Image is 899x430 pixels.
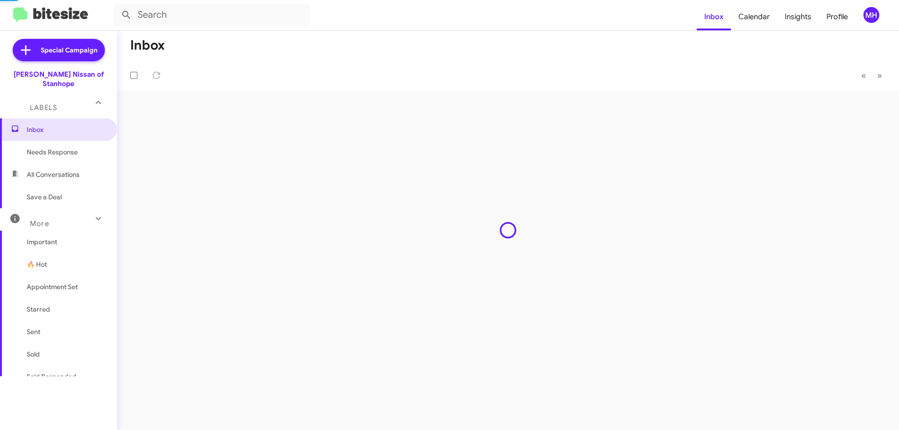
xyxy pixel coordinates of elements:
button: Next [871,66,888,85]
span: Inbox [27,125,106,134]
span: Sold Responded [27,372,76,381]
h1: Inbox [130,38,165,53]
a: Inbox [697,3,731,30]
nav: Page navigation example [856,66,888,85]
span: Important [27,237,106,247]
span: Save a Deal [27,192,62,202]
button: Previous [855,66,872,85]
span: Labels [30,103,57,112]
span: Starred [27,305,50,314]
span: « [861,70,866,81]
a: Special Campaign [13,39,105,61]
span: Needs Response [27,147,106,157]
button: MH [855,7,889,23]
span: Sold [27,350,40,359]
span: All Conversations [27,170,80,179]
input: Search [113,4,310,26]
span: 🔥 Hot [27,260,47,269]
a: Insights [777,3,819,30]
span: Special Campaign [41,45,97,55]
a: Calendar [731,3,777,30]
span: Appointment Set [27,282,78,292]
div: MH [863,7,879,23]
span: More [30,219,49,228]
a: Profile [819,3,855,30]
span: Sent [27,327,40,336]
span: » [877,70,882,81]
